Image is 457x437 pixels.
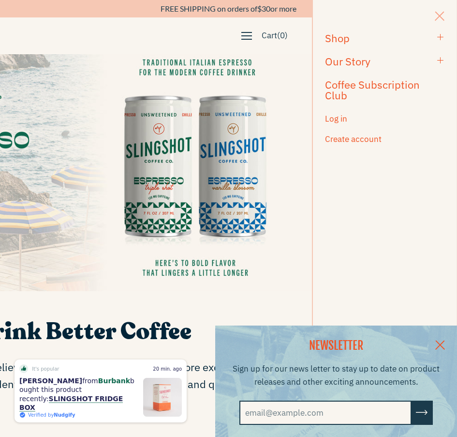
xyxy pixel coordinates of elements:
span: ( [277,29,280,42]
h3: Shop [325,33,432,44]
p: Sign up for our news letter to stay up to date on product releases and other exciting announcements. [227,362,445,389]
h3: Our Story [325,56,432,67]
a: Create account [325,130,444,148]
a: Our Story [325,53,444,70]
span: ) [285,29,288,42]
span: 30 [262,4,270,13]
h3: Coffee Subscription Club [325,79,432,101]
a: Cart(0) [257,26,293,45]
input: email@example.com [239,401,412,425]
a: Log in [325,110,444,128]
span: $ [257,4,262,13]
a: Shop [325,30,444,47]
h2: NEWSLETTER [227,338,445,354]
span: 0 [280,30,285,41]
a: Coffee Subscription Club [325,76,444,104]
